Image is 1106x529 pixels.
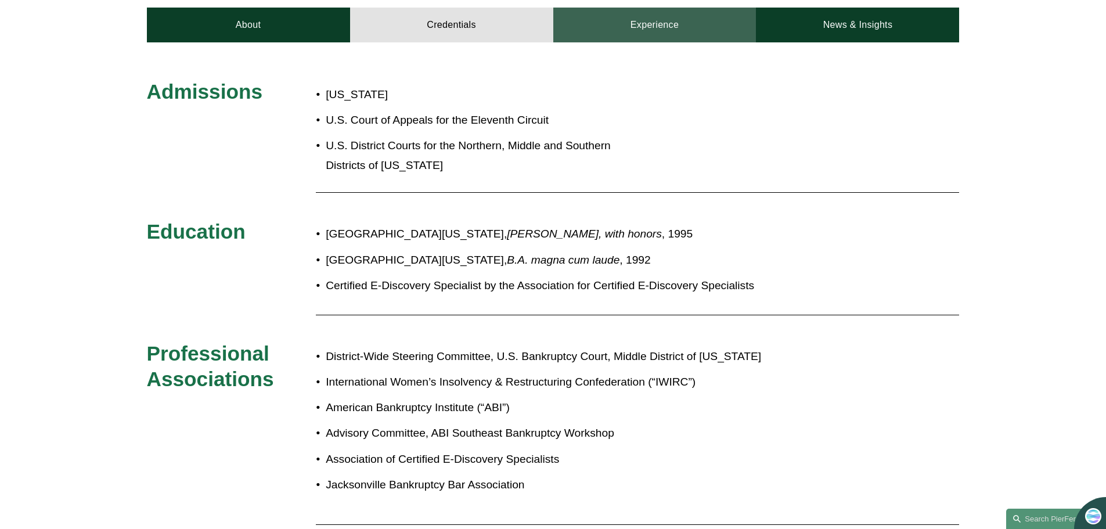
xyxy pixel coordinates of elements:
[147,220,246,243] span: Education
[553,8,756,42] a: Experience
[507,228,662,240] em: [PERSON_NAME], with honors
[326,224,858,244] p: [GEOGRAPHIC_DATA][US_STATE], , 1995
[147,8,350,42] a: About
[507,254,619,266] em: B.A. magna cum laude
[326,110,621,131] p: U.S. Court of Appeals for the Eleventh Circuit
[326,85,621,105] p: [US_STATE]
[1006,509,1087,529] a: Search this site
[326,372,858,393] p: International Women’s Insolvency & Restructuring Confederation (“IWIRC”)
[326,398,858,418] p: American Bankruptcy Institute (“ABI”)
[326,250,858,271] p: [GEOGRAPHIC_DATA][US_STATE], , 1992
[326,423,858,444] p: Advisory Committee, ABI Southeast Bankruptcy Workshop
[326,449,858,470] p: Association of Certified E-Discovery Specialists
[350,8,553,42] a: Credentials
[326,347,858,367] p: District-Wide Steering Committee, U.S. Bankruptcy Court, Middle District of [US_STATE]
[326,136,621,176] p: U.S. District Courts for the Northern, Middle and Southern Districts of [US_STATE]
[147,80,262,103] span: Admissions
[147,342,275,390] span: Professional Associations
[756,8,959,42] a: News & Insights
[326,276,858,296] p: Certified E-Discovery Specialist by the Association for Certified E-Discovery Specialists
[326,475,858,495] p: Jacksonville Bankruptcy Bar Association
